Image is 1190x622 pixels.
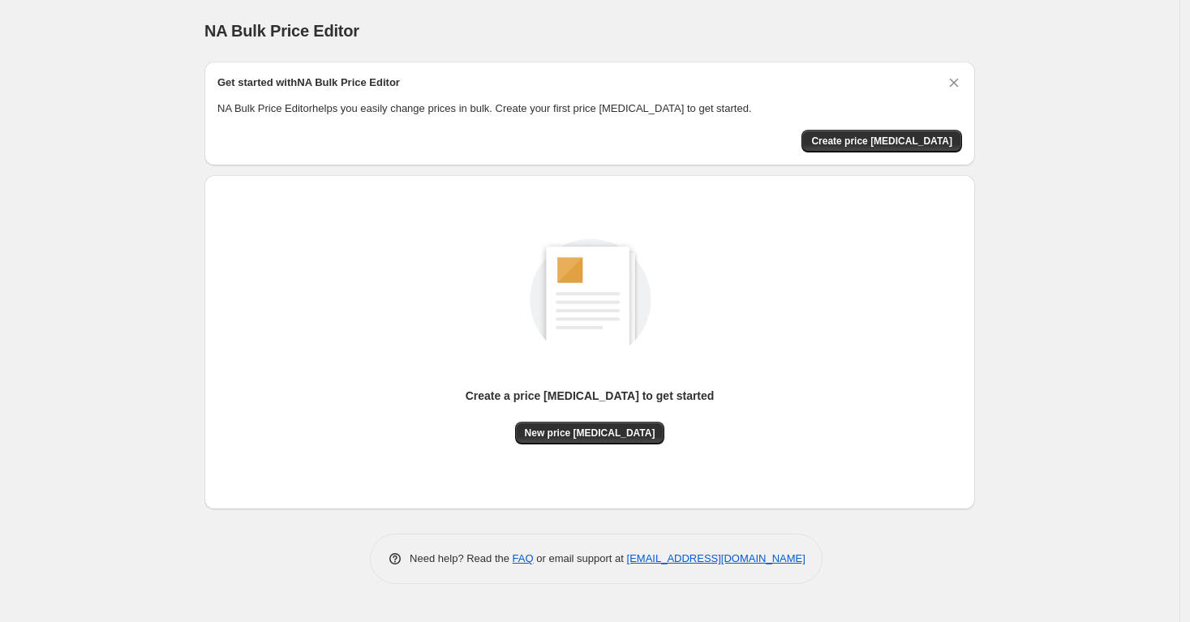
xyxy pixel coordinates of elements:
button: New price [MEDICAL_DATA] [515,422,665,444]
a: [EMAIL_ADDRESS][DOMAIN_NAME] [627,552,806,564]
span: or email support at [534,552,627,564]
button: Create price change job [801,130,962,152]
span: Need help? Read the [410,552,513,564]
p: Create a price [MEDICAL_DATA] to get started [466,388,715,404]
span: NA Bulk Price Editor [204,22,359,40]
span: New price [MEDICAL_DATA] [525,427,655,440]
h2: Get started with NA Bulk Price Editor [217,75,400,91]
span: Create price [MEDICAL_DATA] [811,135,952,148]
button: Dismiss card [946,75,962,91]
p: NA Bulk Price Editor helps you easily change prices in bulk. Create your first price [MEDICAL_DAT... [217,101,962,117]
a: FAQ [513,552,534,564]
